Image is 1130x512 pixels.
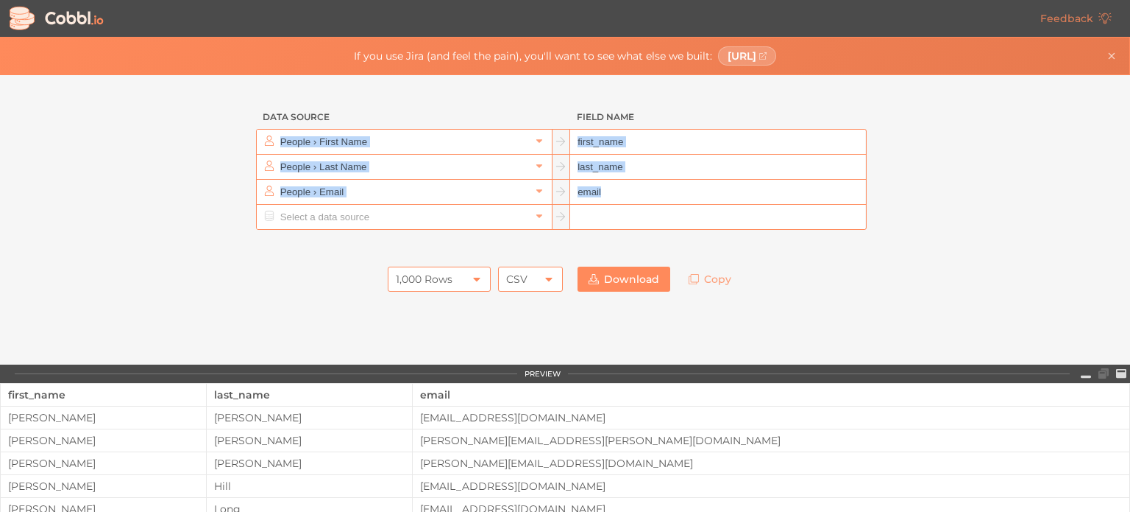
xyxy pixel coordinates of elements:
[1029,6,1123,31] a: Feedback
[277,130,530,154] input: Select a data source
[578,267,670,292] a: Download
[1,412,206,424] div: [PERSON_NAME]
[728,50,756,62] span: [URL]
[506,267,527,292] div: CSV
[207,480,412,492] div: Hill
[207,435,412,446] div: [PERSON_NAME]
[277,180,530,204] input: Select a data source
[277,155,530,179] input: Select a data source
[396,267,452,292] div: 1,000 Rows
[1,435,206,446] div: [PERSON_NAME]
[1,480,206,492] div: [PERSON_NAME]
[8,384,199,406] div: first_name
[207,412,412,424] div: [PERSON_NAME]
[1,457,206,469] div: [PERSON_NAME]
[413,435,1129,446] div: [PERSON_NAME][EMAIL_ADDRESS][PERSON_NAME][DOMAIN_NAME]
[413,480,1129,492] div: [EMAIL_ADDRESS][DOMAIN_NAME]
[678,267,742,292] a: Copy
[525,370,561,379] div: PREVIEW
[214,384,405,406] div: last_name
[420,384,1122,406] div: email
[354,50,712,62] span: If you use Jira (and feel the pain), you'll want to see what else we built:
[277,205,530,229] input: Select a data source
[207,457,412,469] div: [PERSON_NAME]
[718,46,777,66] a: [URL]
[413,412,1129,424] div: [EMAIL_ADDRESS][DOMAIN_NAME]
[1103,47,1120,65] button: Close banner
[570,105,867,130] h3: Field Name
[413,457,1129,469] div: [PERSON_NAME][EMAIL_ADDRESS][DOMAIN_NAME]
[256,105,552,130] h3: Data Source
